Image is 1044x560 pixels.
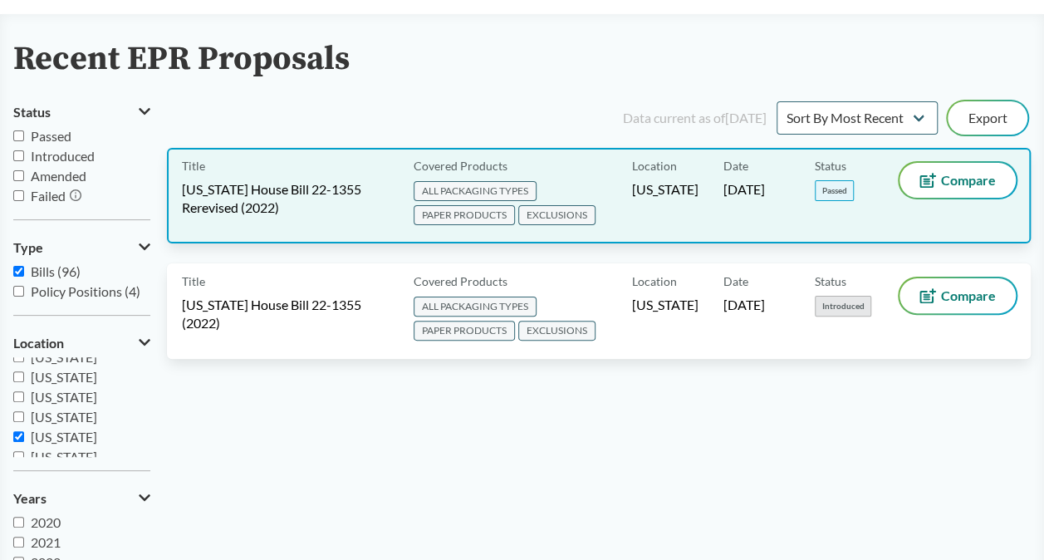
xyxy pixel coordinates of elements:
input: Passed [13,130,24,141]
span: [US_STATE] [31,369,97,385]
span: Failed [31,188,66,204]
button: Compare [899,278,1016,313]
input: [US_STATE] [13,351,24,362]
span: ALL PACKAGING TYPES [414,297,537,317]
span: Policy Positions (4) [31,283,140,299]
button: Years [13,484,150,513]
span: [US_STATE] [31,429,97,445]
span: [US_STATE] House Bill 22-1355 (2022) [182,296,394,332]
button: Compare [899,163,1016,198]
span: [US_STATE] [31,349,97,365]
button: Type [13,233,150,262]
span: Bills (96) [31,263,81,279]
span: Compare [941,174,996,187]
div: Data current as of [DATE] [623,108,767,128]
span: PAPER PRODUCTS [414,321,515,341]
input: [US_STATE] [13,411,24,422]
span: [DATE] [723,296,765,314]
span: Passed [815,180,854,201]
input: [US_STATE] [13,391,24,402]
span: Title [182,157,205,174]
span: Introduced [31,148,95,164]
button: Export [948,101,1027,135]
input: [US_STATE] [13,431,24,442]
span: Status [815,157,846,174]
span: Status [13,105,51,120]
span: Location [13,336,64,351]
span: 2020 [31,514,61,530]
span: Covered Products [414,157,507,174]
span: Passed [31,128,71,144]
span: Covered Products [414,273,507,290]
span: ALL PACKAGING TYPES [414,181,537,201]
span: Amended [31,168,86,184]
span: Years [13,491,47,506]
span: [US_STATE] [632,180,698,199]
span: [US_STATE] [31,409,97,425]
span: Compare [941,289,996,302]
input: Policy Positions (4) [13,286,24,297]
input: [US_STATE] [13,451,24,462]
span: Date [723,273,748,290]
button: Location [13,329,150,357]
h2: Recent EPR Proposals [13,41,350,78]
span: [US_STATE] [632,296,698,314]
input: Amended [13,170,24,181]
span: Date [723,157,748,174]
span: Introduced [815,296,871,317]
input: Failed [13,190,24,201]
input: Introduced [13,150,24,161]
span: Type [13,240,43,255]
span: EXCLUSIONS [518,205,596,225]
input: Bills (96) [13,266,24,277]
input: 2021 [13,537,24,548]
input: [US_STATE] [13,371,24,382]
span: Location [632,157,677,174]
span: [US_STATE] House Bill 22-1355 Rerevised (2022) [182,180,394,217]
span: Title [182,273,205,290]
span: [DATE] [723,180,765,199]
button: Status [13,98,150,126]
span: EXCLUSIONS [518,321,596,341]
input: 2020 [13,517,24,528]
span: 2021 [31,534,61,550]
span: Location [632,273,677,290]
span: PAPER PRODUCTS [414,205,515,225]
span: [US_STATE] [31,389,97,405]
span: Status [815,273,846,290]
span: [US_STATE] [31,449,97,464]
